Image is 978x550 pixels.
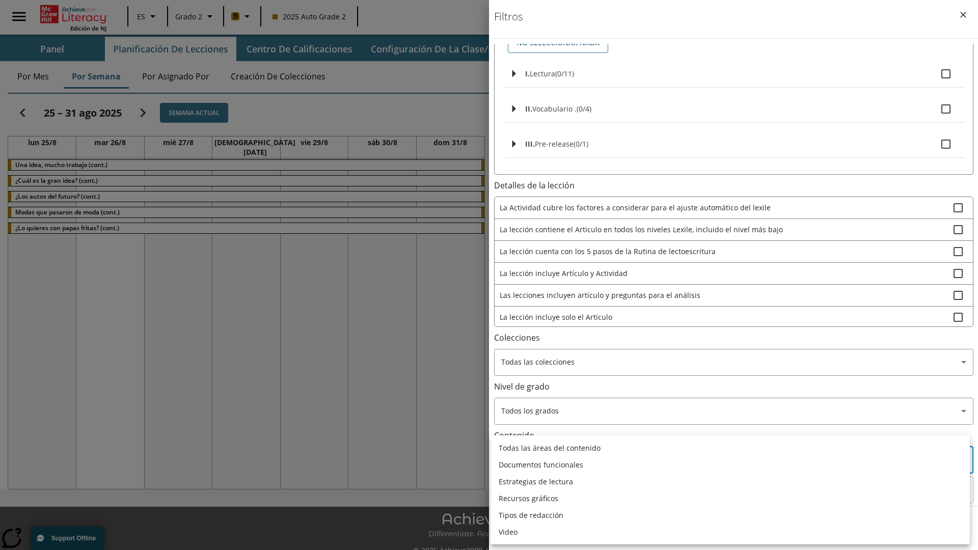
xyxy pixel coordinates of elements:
[491,507,970,524] li: Tipos de redacción
[491,456,970,473] li: Documentos funcionales
[491,435,970,544] ul: Seleccione el Contenido
[491,490,970,507] li: Recursos gráficos
[491,524,970,540] li: Video
[491,439,970,456] li: Todas las áreas del contenido
[491,473,970,490] li: Estrategias de lectura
